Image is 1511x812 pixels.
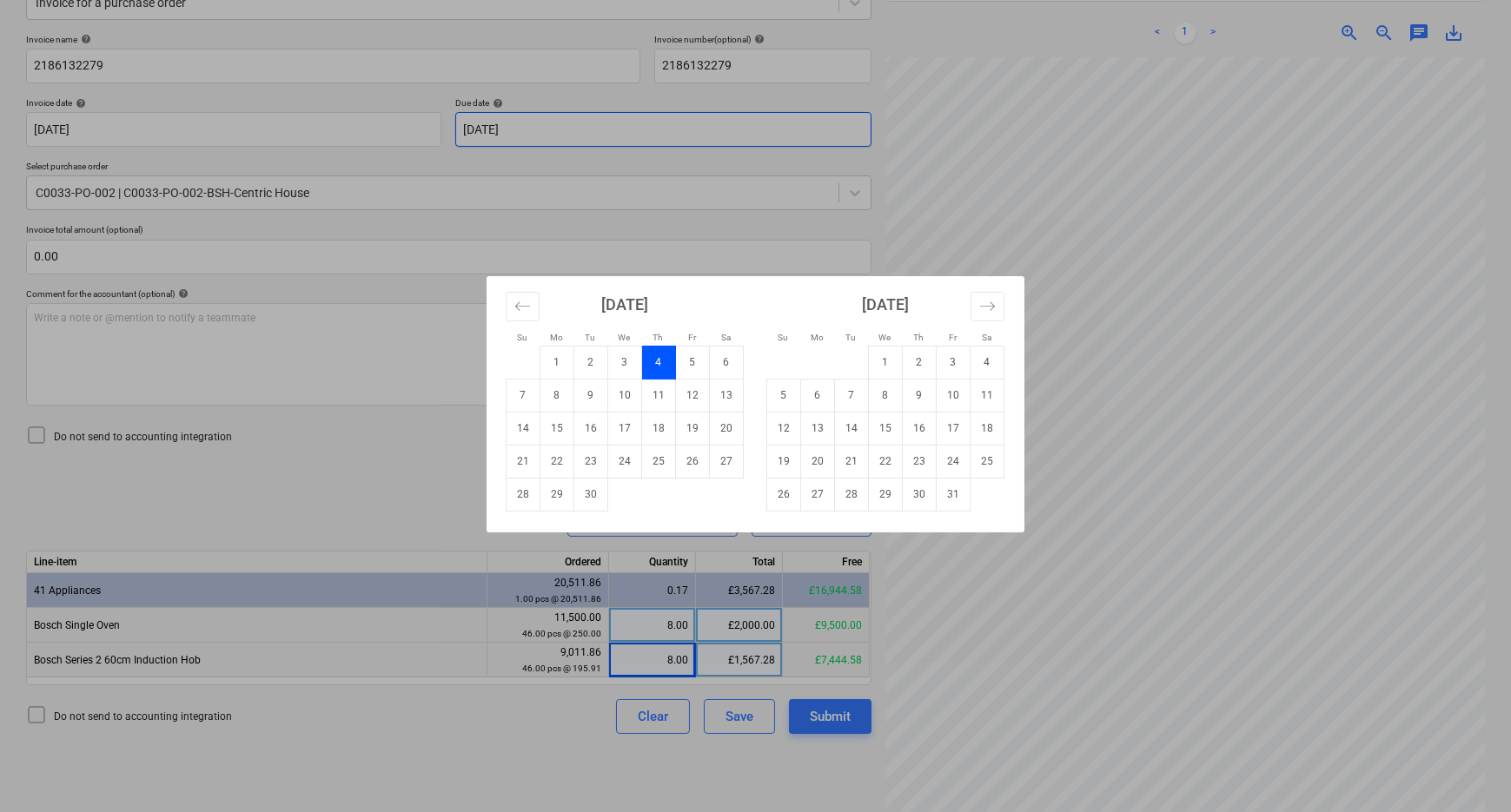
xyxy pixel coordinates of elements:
td: Friday, September 26, 2025 [676,445,710,478]
td: Tuesday, September 16, 2025 [574,412,608,445]
td: Friday, October 3, 2025 [937,346,971,379]
small: We [619,333,631,342]
td: Wednesday, October 29, 2025 [869,478,903,511]
td: Monday, October 13, 2025 [801,412,835,445]
div: Calendar [487,276,1024,532]
small: Mo [550,333,563,342]
td: Wednesday, October 15, 2025 [869,412,903,445]
strong: [DATE] [601,295,648,314]
td: Thursday, September 18, 2025 [642,412,676,445]
td: Sunday, September 14, 2025 [507,412,540,445]
td: Friday, September 12, 2025 [676,379,710,412]
small: Mo [811,333,824,342]
td: Tuesday, September 9, 2025 [574,379,608,412]
td: Sunday, September 7, 2025 [507,379,540,412]
td: Friday, September 19, 2025 [676,412,710,445]
small: Fr [688,333,696,342]
td: Saturday, October 25, 2025 [971,445,1004,478]
iframe: Chat Widget [1424,729,1511,812]
td: Friday, October 10, 2025 [937,379,971,412]
td: Thursday, October 2, 2025 [903,346,937,379]
td: Saturday, October 4, 2025 [971,346,1004,379]
td: Monday, September 8, 2025 [540,379,574,412]
td: Wednesday, September 10, 2025 [608,379,642,412]
td: Thursday, September 11, 2025 [642,379,676,412]
td: Saturday, October 18, 2025 [971,412,1004,445]
td: Wednesday, September 3, 2025 [608,346,642,379]
small: We [879,333,891,342]
td: Thursday, October 16, 2025 [903,412,937,445]
small: Fr [949,333,957,342]
td: Monday, October 6, 2025 [801,379,835,412]
td: Tuesday, September 2, 2025 [574,346,608,379]
td: Sunday, September 28, 2025 [507,478,540,511]
td: Wednesday, September 17, 2025 [608,412,642,445]
td: Tuesday, September 30, 2025 [574,478,608,511]
td: Sunday, September 21, 2025 [507,445,540,478]
small: Th [653,333,664,342]
small: Su [779,333,789,342]
td: Sunday, October 5, 2025 [767,379,801,412]
td: Thursday, October 9, 2025 [903,379,937,412]
td: Tuesday, October 7, 2025 [835,379,869,412]
td: Sunday, October 26, 2025 [767,478,801,511]
small: Tu [846,333,857,342]
td: Friday, September 5, 2025 [676,346,710,379]
td: Saturday, September 6, 2025 [710,346,744,379]
td: Monday, October 20, 2025 [801,445,835,478]
td: Thursday, September 25, 2025 [642,445,676,478]
td: Friday, October 17, 2025 [937,412,971,445]
small: Sa [721,333,731,342]
td: Monday, September 22, 2025 [540,445,574,478]
td: Monday, September 15, 2025 [540,412,574,445]
td: Saturday, September 27, 2025 [710,445,744,478]
td: Monday, September 1, 2025 [540,346,574,379]
td: Selected. Thursday, September 4, 2025 [642,346,676,379]
td: Friday, October 31, 2025 [937,478,971,511]
td: Saturday, October 11, 2025 [971,379,1004,412]
td: Tuesday, October 14, 2025 [835,412,869,445]
small: Su [518,333,528,342]
small: Sa [982,333,991,342]
td: Monday, September 29, 2025 [540,478,574,511]
td: Tuesday, September 23, 2025 [574,445,608,478]
button: Move forward to switch to the next month. [971,292,1004,321]
td: Sunday, October 12, 2025 [767,412,801,445]
td: Thursday, October 23, 2025 [903,445,937,478]
td: Thursday, October 30, 2025 [903,478,937,511]
td: Wednesday, September 24, 2025 [608,445,642,478]
td: Wednesday, October 8, 2025 [869,379,903,412]
td: Tuesday, October 28, 2025 [835,478,869,511]
td: Wednesday, October 1, 2025 [869,346,903,379]
strong: [DATE] [862,295,909,314]
small: Th [914,333,924,342]
td: Sunday, October 19, 2025 [767,445,801,478]
td: Wednesday, October 22, 2025 [869,445,903,478]
td: Tuesday, October 21, 2025 [835,445,869,478]
button: Move backward to switch to the previous month. [506,292,540,321]
td: Monday, October 27, 2025 [801,478,835,511]
td: Friday, October 24, 2025 [937,445,971,478]
td: Saturday, September 20, 2025 [710,412,744,445]
small: Tu [586,333,596,342]
td: Saturday, September 13, 2025 [710,379,744,412]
